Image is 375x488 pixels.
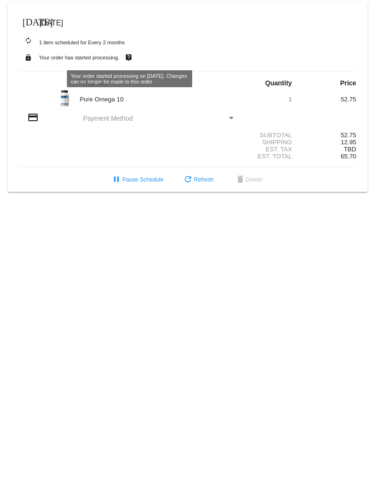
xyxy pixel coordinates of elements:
div: Shipping [244,139,300,146]
mat-icon: delete [235,174,246,186]
mat-icon: credit_card [27,112,39,123]
small: 1 item scheduled for Every 2 months [19,40,125,45]
mat-icon: [DATE] [23,16,34,27]
span: Refresh [182,176,213,183]
mat-icon: pause [111,174,122,186]
strong: Product [83,79,108,87]
div: Pure Omega 10 [75,96,244,103]
mat-icon: lock [23,51,34,64]
span: Delete [235,176,262,183]
mat-select: Payment Method [83,115,236,122]
span: 65.70 [341,153,356,160]
button: Refresh [175,171,221,188]
div: Est. Tax [244,146,300,153]
strong: Price [340,79,356,87]
button: Pause Schedule [103,171,171,188]
button: Delete [227,171,270,188]
span: Payment Method [83,115,133,122]
span: TBD [344,146,356,153]
div: Est. Total [244,153,300,160]
strong: Quantity [265,79,292,87]
div: Subtotal [244,132,300,139]
span: Pause Schedule [111,176,163,183]
div: 52.75 [300,132,356,139]
mat-icon: refresh [182,174,194,186]
mat-icon: autorenew [23,35,34,47]
mat-icon: live_help [123,51,134,64]
small: Your order has started processing. [39,55,120,60]
img: bodylogicmd-pure-omega-10-60-softgels.jpg [55,89,74,108]
div: 52.75 [300,96,356,103]
span: 12.95 [341,139,356,146]
span: 1 [288,96,292,103]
